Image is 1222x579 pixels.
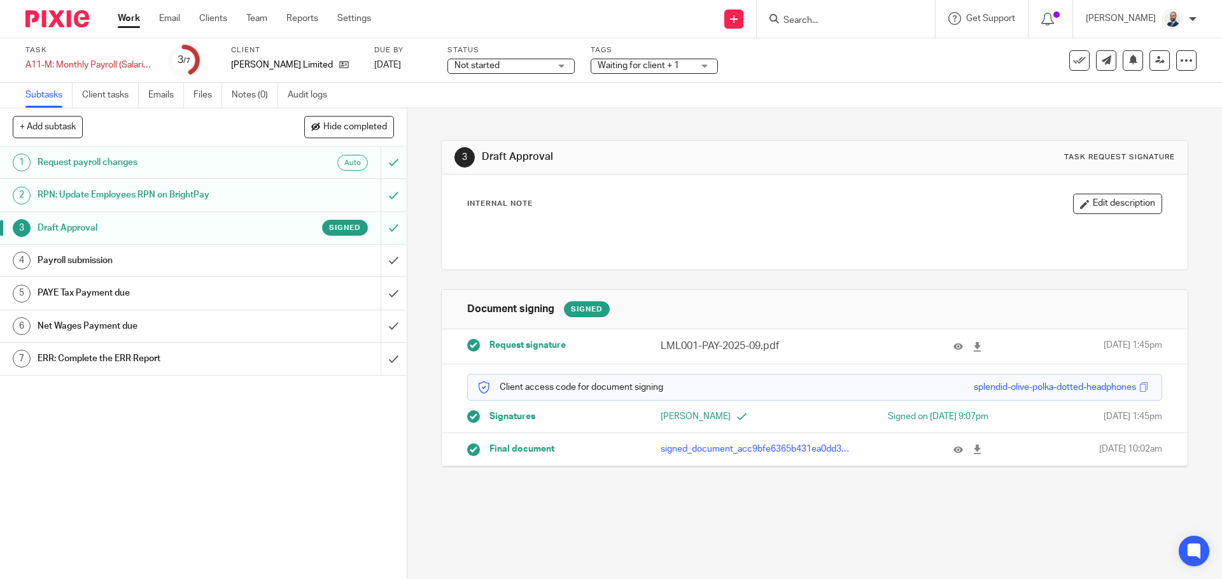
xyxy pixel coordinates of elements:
[489,443,554,455] span: Final document
[231,59,333,71] p: [PERSON_NAME] Limited
[467,199,533,209] p: Internal Note
[38,283,258,303] h1: PAYE Tax Payment due
[1073,194,1162,214] button: Edit description
[323,122,387,132] span: Hide completed
[232,83,278,108] a: Notes (0)
[288,83,337,108] a: Audit logs
[13,219,31,237] div: 3
[661,339,853,354] p: LML001-PAY-2025-09.pdf
[148,83,184,108] a: Emails
[454,61,500,70] span: Not started
[38,317,258,336] h1: Net Wages Payment due
[482,150,842,164] h1: Draft Approval
[1086,12,1156,25] p: [PERSON_NAME]
[82,83,139,108] a: Client tasks
[13,350,31,368] div: 7
[374,61,401,69] span: [DATE]
[13,154,31,171] div: 1
[38,251,258,270] h1: Payroll submission
[231,45,358,55] label: Client
[329,222,361,233] span: Signed
[13,187,31,204] div: 2
[304,116,394,138] button: Hide completed
[246,12,267,25] a: Team
[38,218,258,238] h1: Draft Approval
[598,61,679,70] span: Waiting for client + 1
[337,12,371,25] a: Settings
[178,53,190,68] div: 3
[38,153,258,172] h1: Request payroll changes
[1104,410,1162,423] span: [DATE] 1:45pm
[467,303,554,316] h1: Document signing
[183,57,190,64] small: /7
[286,12,318,25] a: Reports
[25,45,153,55] label: Task
[782,15,897,27] input: Search
[374,45,432,55] label: Due by
[1099,443,1162,455] span: [DATE] 10:02am
[118,12,140,25] a: Work
[564,301,610,317] div: Signed
[337,155,368,171] div: Auto
[447,45,575,55] label: Status
[661,410,815,423] p: [PERSON_NAME]
[13,285,31,303] div: 5
[159,12,180,25] a: Email
[199,12,227,25] a: Clients
[477,381,663,394] p: Client access code for document signing
[1162,9,1183,29] img: Mark%20LI%20profiler.png
[13,252,31,269] div: 4
[974,381,1136,394] div: splendid-olive-polka-dotted-headphones
[38,349,258,368] h1: ERR: Complete the ERR Report
[13,317,31,335] div: 6
[25,59,153,71] div: A11-M: Monthly Payroll (Salaried)
[1104,339,1162,354] span: [DATE] 1:45pm
[489,410,535,423] span: Signatures
[25,10,89,27] img: Pixie
[38,185,258,204] h1: RPN: Update Employees RPN on BrightPay
[591,45,718,55] label: Tags
[966,14,1015,23] span: Get Support
[834,410,988,423] div: Signed on [DATE] 9:07pm
[13,116,83,138] button: + Add subtask
[661,443,853,455] p: signed_document_acc9bfe6365b431ea0dd348b442d6107.pdf
[489,339,566,352] span: Request signature
[454,147,475,168] div: 3
[193,83,222,108] a: Files
[1064,152,1175,162] div: Task request signature
[25,83,73,108] a: Subtasks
